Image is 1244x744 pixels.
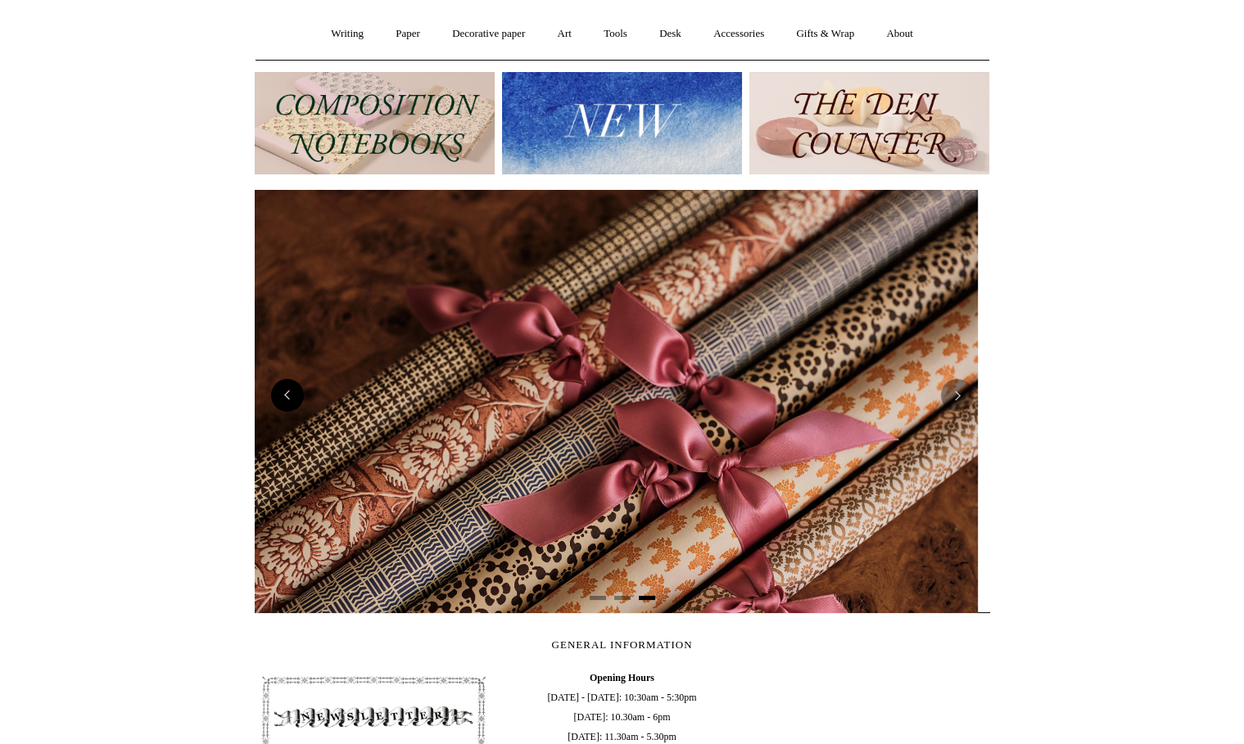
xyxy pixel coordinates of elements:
a: Paper [381,12,435,56]
a: Gifts & Wrap [781,12,869,56]
button: Page 3 [639,596,655,600]
button: Page 1 [590,596,606,600]
button: Previous [271,379,304,412]
img: New.jpg__PID:f73bdf93-380a-4a35-bcfe-7823039498e1 [502,72,742,174]
img: 202302 Composition ledgers.jpg__PID:69722ee6-fa44-49dd-a067-31375e5d54ec [255,72,495,174]
a: Art [543,12,586,56]
a: Decorative paper [437,12,540,56]
span: GENERAL INFORMATION [552,638,693,651]
a: Writing [316,12,378,56]
img: The Deli Counter [749,72,989,174]
a: Tools [589,12,642,56]
button: Next [941,379,974,412]
a: Desk [645,12,696,56]
a: Accessories [699,12,779,56]
button: Page 2 [614,596,631,600]
a: About [871,12,928,56]
img: Early Bird [242,190,978,652]
b: Opening Hours [590,672,654,683]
